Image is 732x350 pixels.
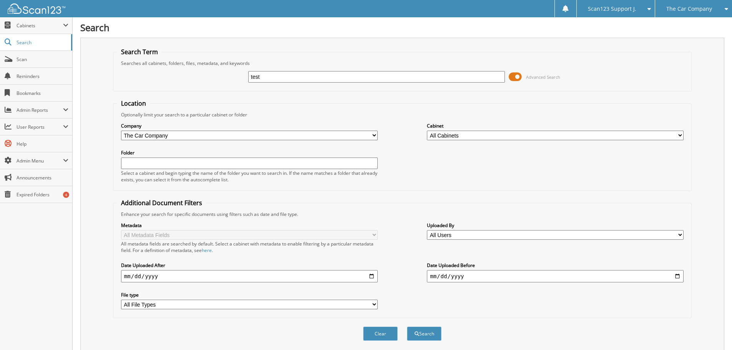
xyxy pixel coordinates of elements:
span: Admin Menu [17,158,63,164]
label: Company [121,123,378,129]
button: Clear [363,327,398,341]
span: Announcements [17,174,68,181]
span: The Car Company [666,7,712,11]
span: User Reports [17,124,63,130]
span: Search [17,39,67,46]
span: Scan [17,56,68,63]
span: Expired Folders [17,191,68,198]
label: Date Uploaded After [121,262,378,269]
label: Uploaded By [427,222,684,229]
div: All metadata fields are searched by default. Select a cabinet with metadata to enable filtering b... [121,241,378,254]
div: Select a cabinet and begin typing the name of the folder you want to search in. If the name match... [121,170,378,183]
label: Date Uploaded Before [427,262,684,269]
span: Cabinets [17,22,63,29]
div: Enhance your search for specific documents using filters such as date and file type. [117,211,687,217]
div: Searches all cabinets, folders, files, metadata, and keywords [117,60,687,66]
img: scan123-logo-white.svg [8,3,65,14]
span: Scan123 Support J. [588,7,636,11]
label: File type [121,292,378,298]
div: Optionally limit your search to a particular cabinet or folder [117,111,687,118]
span: Advanced Search [526,74,560,80]
label: Folder [121,149,378,156]
input: start [121,270,378,282]
button: Search [407,327,442,341]
iframe: Chat Widget [694,313,732,350]
legend: Location [117,99,150,108]
label: Metadata [121,222,378,229]
label: Cabinet [427,123,684,129]
span: Help [17,141,68,147]
span: Bookmarks [17,90,68,96]
span: Admin Reports [17,107,63,113]
legend: Search Term [117,48,162,56]
a: here [202,247,212,254]
legend: Additional Document Filters [117,199,206,207]
input: end [427,270,684,282]
span: Reminders [17,73,68,80]
div: 4 [63,192,69,198]
h1: Search [80,21,724,34]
